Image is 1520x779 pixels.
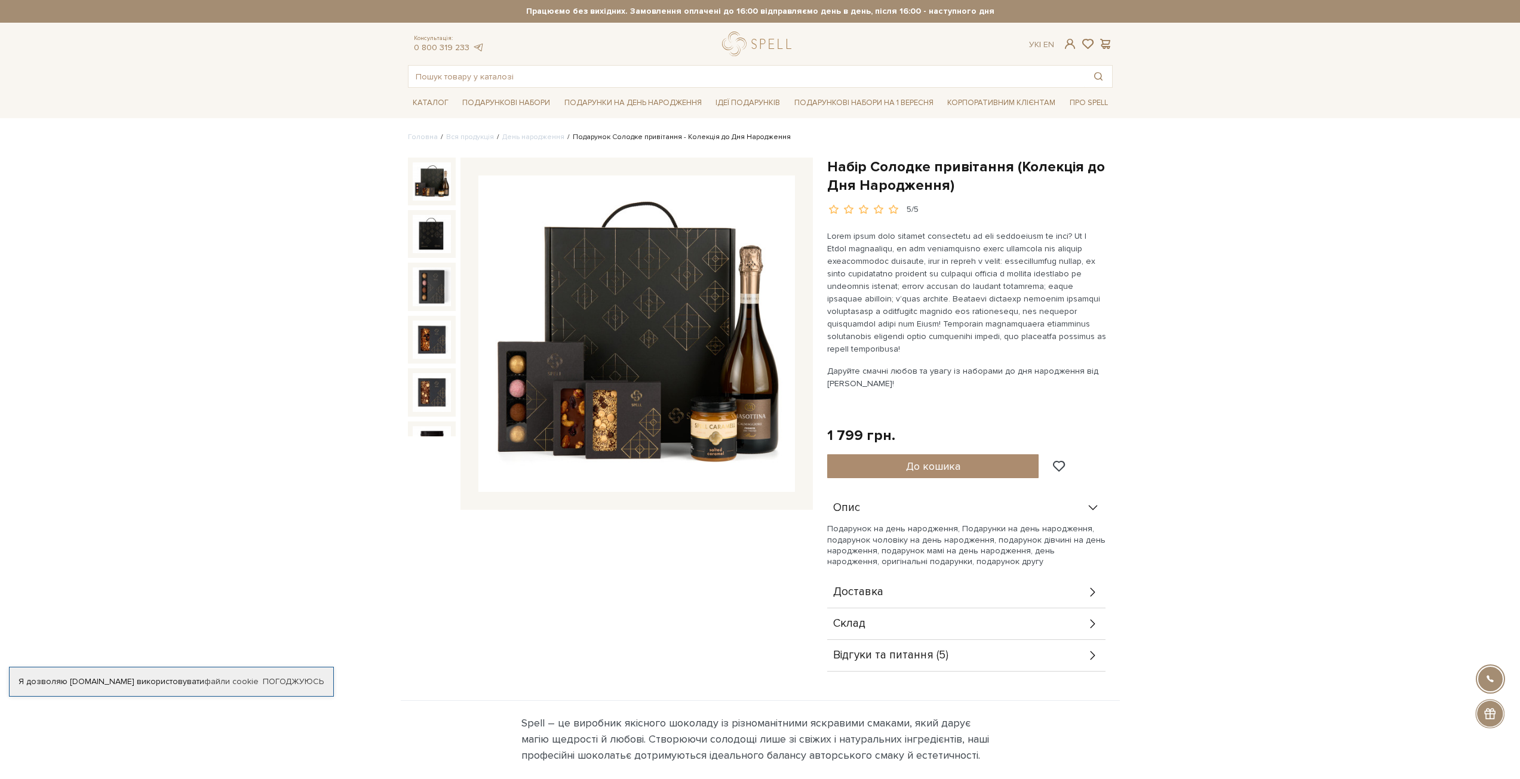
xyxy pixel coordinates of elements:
div: 1 799 грн. [827,426,895,445]
li: Подарунок Солодке привітання - Колекція до Дня Народження [564,132,791,143]
a: Ідеї подарунків [711,94,785,112]
p: Даруйте смачні любов та увагу із наборами до дня народження від [PERSON_NAME]! [827,365,1107,390]
p: Lorem ipsum dolo sitamet consectetu ad eli seddoeiusm te inci? Ut l Etdol magnaaliqu, en adm veni... [827,230,1107,355]
div: 5/5 [907,204,919,215]
a: Подарункові набори [457,94,555,112]
h1: Набір Солодке привітання (Колекція до Дня Народження) [827,158,1113,195]
a: Погоджуюсь [263,676,324,687]
img: Набір Солодке привітання (Колекція до Дня Народження) [478,175,795,492]
a: Вся продукція [446,133,494,141]
input: Пошук товару у каталозі [409,66,1085,87]
img: Набір Солодке привітання (Колекція до Дня Народження) [413,373,451,411]
button: Пошук товару у каталозі [1085,66,1112,87]
a: En [1043,39,1054,50]
span: Склад [833,618,865,629]
div: Я дозволяю [DOMAIN_NAME] використовувати [10,676,333,687]
span: Відгуки та питання (5) [833,650,948,661]
a: logo [722,32,797,56]
img: Набір Солодке привітання (Колекція до Дня Народження) [413,162,451,201]
a: telegram [472,42,484,53]
button: До кошика [827,454,1039,478]
span: | [1039,39,1041,50]
p: Подарунок на день народження, Подарунки на день народження, подарунок чоловіку на день народження... [827,524,1106,567]
img: Набір Солодке привітання (Колекція до Дня Народження) [413,321,451,359]
a: Подарунки на День народження [560,94,707,112]
span: До кошика [906,460,960,473]
a: Корпоративним клієнтам [942,93,1060,113]
img: Набір Солодке привітання (Колекція до Дня Народження) [413,215,451,253]
a: файли cookie [204,676,259,686]
a: Головна [408,133,438,141]
a: 0 800 319 233 [414,42,469,53]
a: Каталог [408,94,453,112]
a: Про Spell [1065,94,1113,112]
a: Подарункові набори на 1 Вересня [790,93,938,113]
div: Ук [1029,39,1054,50]
strong: Працюємо без вихідних. Замовлення оплачені до 16:00 відправляємо день в день, після 16:00 - насту... [408,6,1113,17]
div: Spell – це виробник якісного шоколаду із різноманітними яскравими смаками, який дарує магію щедро... [521,715,999,763]
img: Набір Солодке привітання (Колекція до Дня Народження) [413,267,451,306]
a: День народження [502,133,564,141]
span: Консультація: [414,35,484,42]
img: Набір Солодке привітання (Колекція до Дня Народження) [413,426,451,464]
span: Опис [833,503,860,513]
span: Доставка [833,587,883,598]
